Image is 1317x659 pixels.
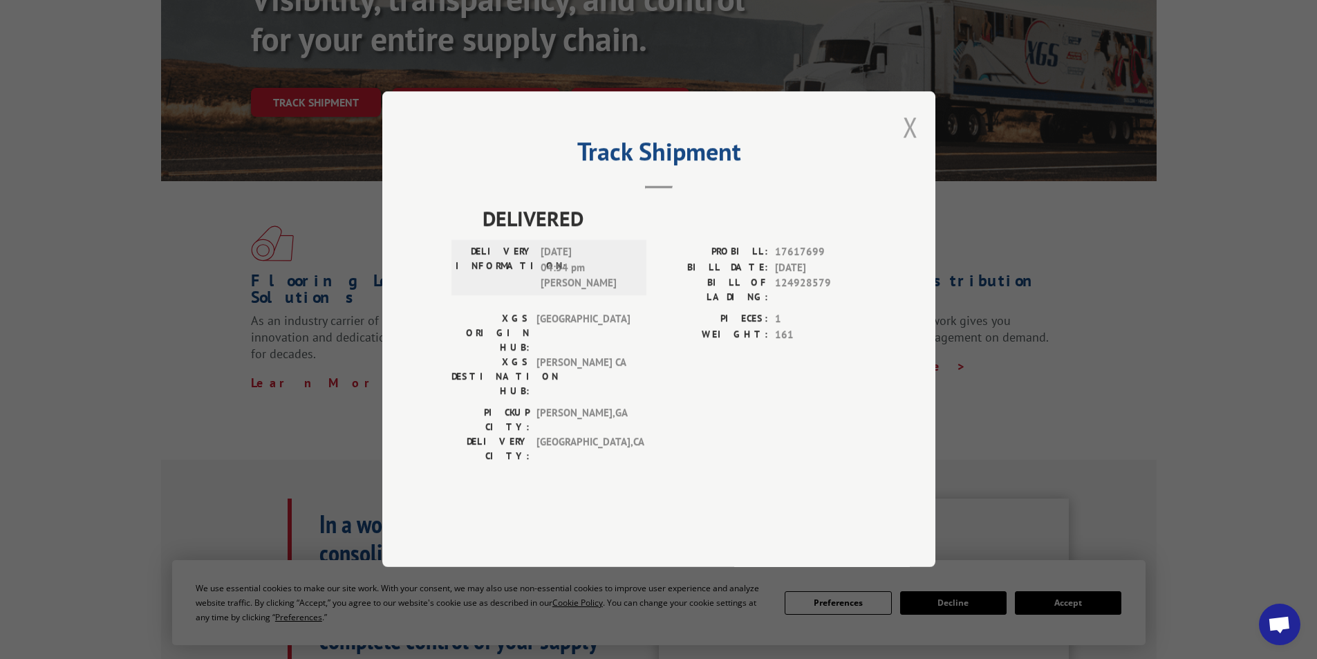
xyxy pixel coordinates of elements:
[659,327,768,343] label: WEIGHT:
[775,260,866,276] span: [DATE]
[775,312,866,328] span: 1
[541,245,634,292] span: [DATE] 04:54 pm [PERSON_NAME]
[659,245,768,261] label: PROBILL:
[451,435,530,464] label: DELIVERY CITY:
[451,142,866,168] h2: Track Shipment
[775,245,866,261] span: 17617699
[456,245,534,292] label: DELIVERY INFORMATION:
[1259,604,1300,645] div: Open chat
[536,435,630,464] span: [GEOGRAPHIC_DATA] , CA
[659,312,768,328] label: PIECES:
[775,327,866,343] span: 161
[536,355,630,399] span: [PERSON_NAME] CA
[451,312,530,355] label: XGS ORIGIN HUB:
[451,406,530,435] label: PICKUP CITY:
[536,406,630,435] span: [PERSON_NAME] , GA
[903,109,918,145] button: Close modal
[659,276,768,305] label: BILL OF LADING:
[483,203,866,234] span: DELIVERED
[451,355,530,399] label: XGS DESTINATION HUB:
[659,260,768,276] label: BILL DATE:
[536,312,630,355] span: [GEOGRAPHIC_DATA]
[775,276,866,305] span: 124928579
